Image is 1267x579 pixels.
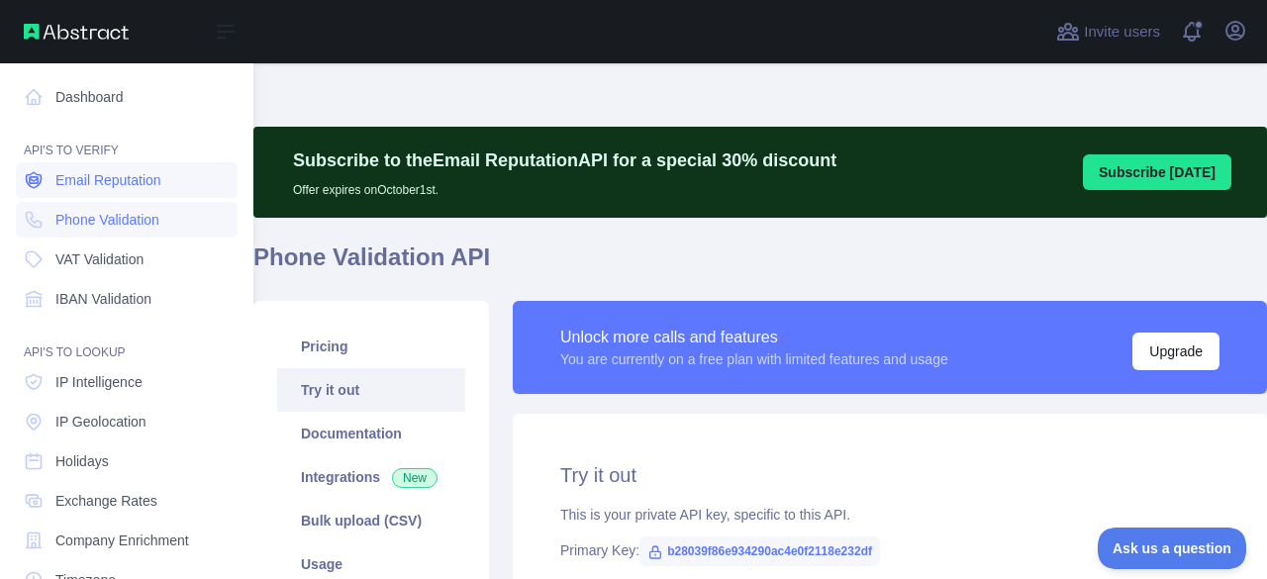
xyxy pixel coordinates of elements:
a: Holidays [16,443,238,479]
span: IP Geolocation [55,412,146,432]
a: VAT Validation [16,241,238,277]
h2: Try it out [560,461,1219,489]
a: Bulk upload (CSV) [277,499,465,542]
a: IP Intelligence [16,364,238,400]
a: Pricing [277,325,465,368]
img: Abstract API [24,24,129,40]
p: Offer expires on October 1st. [293,174,836,198]
span: Invite users [1084,21,1160,44]
div: You are currently on a free plan with limited features and usage [560,349,948,369]
a: IBAN Validation [16,281,238,317]
span: Holidays [55,451,109,471]
a: Documentation [277,412,465,455]
iframe: Toggle Customer Support [1098,528,1247,569]
span: New [392,468,438,488]
div: This is your private API key, specific to this API. [560,505,1219,525]
span: Exchange Rates [55,491,157,511]
h1: Phone Validation API [253,241,1267,289]
a: Phone Validation [16,202,238,238]
a: Email Reputation [16,162,238,198]
a: Integrations New [277,455,465,499]
button: Upgrade [1132,333,1219,370]
a: Company Enrichment [16,523,238,558]
button: Invite users [1052,16,1164,48]
span: Phone Validation [55,210,159,230]
span: IP Intelligence [55,372,143,392]
a: Try it out [277,368,465,412]
a: IP Geolocation [16,404,238,439]
div: API'S TO VERIFY [16,119,238,158]
a: Exchange Rates [16,483,238,519]
p: Subscribe to the Email Reputation API for a special 30 % discount [293,146,836,174]
a: Dashboard [16,79,238,115]
div: API'S TO LOOKUP [16,321,238,360]
div: Primary Key: [560,540,1219,560]
div: Unlock more calls and features [560,326,948,349]
button: Subscribe [DATE] [1083,154,1231,190]
span: VAT Validation [55,249,144,269]
span: Company Enrichment [55,531,189,550]
span: Email Reputation [55,170,161,190]
span: b28039f86e934290ac4e0f2118e232df [639,536,880,566]
span: IBAN Validation [55,289,151,309]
